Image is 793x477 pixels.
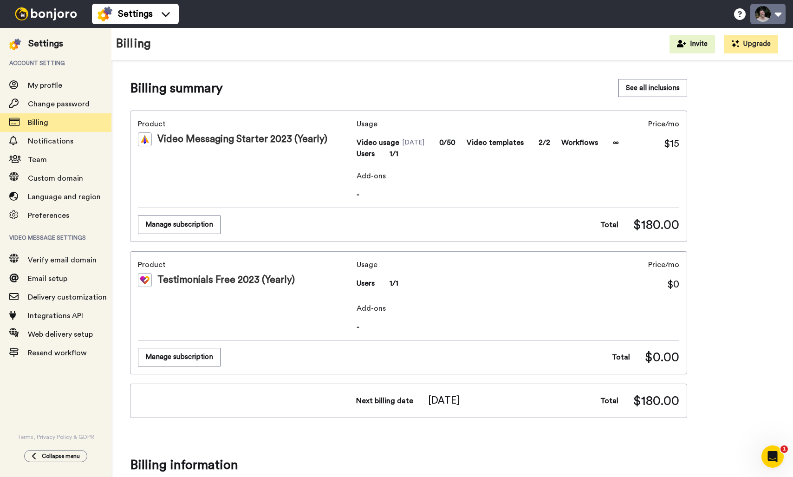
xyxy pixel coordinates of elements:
[357,278,375,289] span: Users
[138,348,221,366] button: Manage subscription
[118,7,153,20] span: Settings
[97,7,112,21] img: settings-colored.svg
[357,321,679,333] span: -
[356,395,413,406] span: Next billing date
[357,148,375,159] span: Users
[357,189,679,200] span: -
[138,273,152,287] img: tm-color.svg
[28,294,107,301] span: Delivery customization
[539,137,550,148] span: 2/2
[357,303,679,314] span: Add-ons
[645,348,679,366] span: $0.00
[42,452,80,460] span: Collapse menu
[138,132,353,146] div: Video Messaging Starter 2023 (Yearly)
[357,137,399,148] span: Video usage
[28,137,73,145] span: Notifications
[724,35,778,53] button: Upgrade
[28,212,69,219] span: Preferences
[633,216,679,234] span: $180.00
[600,219,618,230] span: Total
[633,392,679,410] span: $180.00
[28,312,83,320] span: Integrations API
[664,137,679,151] span: $15
[357,259,398,270] span: Usage
[439,137,455,148] span: 0/50
[138,273,353,287] div: Testimonials Free 2023 (Yearly)
[24,450,87,462] button: Collapse menu
[28,82,62,89] span: My profile
[600,395,618,406] span: Total
[28,175,83,182] span: Custom domain
[28,256,97,264] span: Verify email domain
[390,278,398,289] span: 1/1
[28,100,90,108] span: Change password
[613,137,619,148] span: ∞
[28,193,101,201] span: Language and region
[11,7,81,20] img: bj-logo-header-white.svg
[390,148,398,159] span: 1/1
[780,445,788,453] span: 1
[648,118,679,130] span: Price/mo
[561,137,598,148] span: Workflows
[618,79,687,97] button: See all inclusions
[28,37,63,50] div: Settings
[648,259,679,270] span: Price/mo
[357,118,648,130] span: Usage
[28,156,47,163] span: Team
[667,278,679,292] span: $0
[9,39,21,50] img: settings-colored.svg
[116,37,151,51] h1: Billing
[130,79,223,98] span: Billing summary
[28,331,93,338] span: Web delivery setup
[357,170,679,182] span: Add-ons
[138,259,353,270] span: Product
[618,79,687,98] a: See all inclusions
[467,137,524,148] span: Video templates
[428,394,460,408] span: [DATE]
[761,445,784,468] iframe: Intercom live chat
[138,118,353,130] span: Product
[28,349,87,357] span: Resend workflow
[28,275,67,282] span: Email setup
[138,132,152,146] img: vm-color.svg
[402,140,424,145] span: [DATE]
[612,352,630,363] span: Total
[28,119,48,126] span: Billing
[669,35,715,53] button: Invite
[138,216,221,234] button: Manage subscription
